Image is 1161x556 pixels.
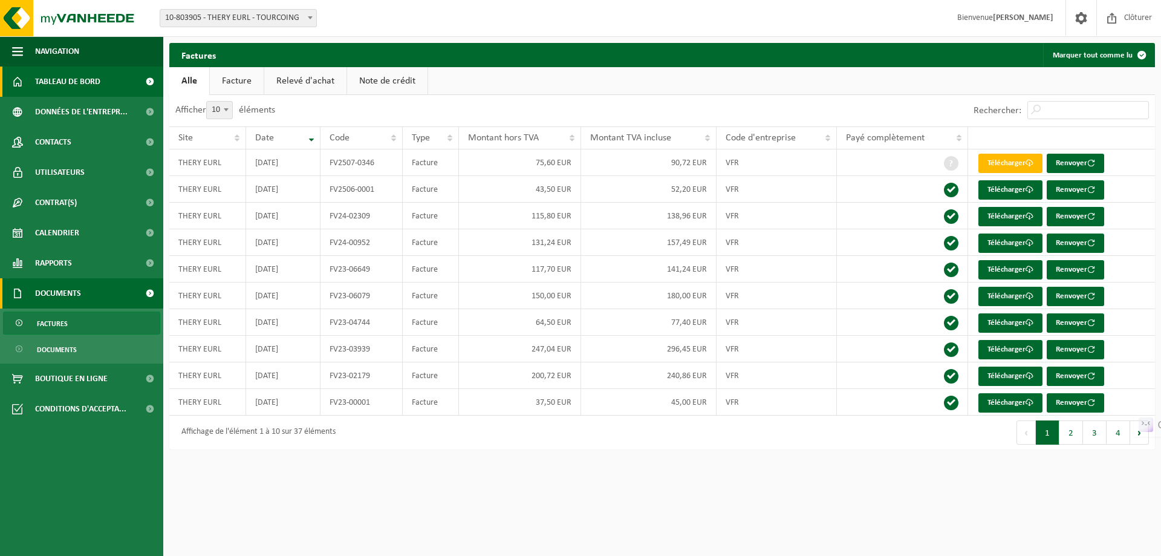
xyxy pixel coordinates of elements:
[403,309,459,336] td: Facture
[403,362,459,389] td: Facture
[246,309,320,336] td: [DATE]
[246,149,320,176] td: [DATE]
[246,336,320,362] td: [DATE]
[320,203,403,229] td: FV24-02309
[717,176,837,203] td: VFR
[3,338,160,361] a: Documents
[581,389,717,416] td: 45,00 EUR
[169,176,246,203] td: THERY EURL
[169,389,246,416] td: THERY EURL
[35,36,79,67] span: Navigation
[169,336,246,362] td: THERY EURL
[403,203,459,229] td: Facture
[1047,207,1104,226] button: Renvoyer
[175,422,336,443] div: Affichage de l'élément 1 à 10 sur 37 éléments
[581,309,717,336] td: 77,40 EUR
[978,393,1042,413] a: Télécharger
[1047,340,1104,359] button: Renvoyer
[978,234,1042,253] a: Télécharger
[37,338,77,361] span: Documents
[1036,420,1059,445] button: 1
[459,176,581,203] td: 43,50 EUR
[1047,180,1104,200] button: Renvoyer
[581,229,717,256] td: 157,49 EUR
[207,102,232,119] span: 10
[1047,367,1104,386] button: Renvoyer
[320,149,403,176] td: FV2507-0346
[1130,420,1149,445] button: Next
[35,248,72,278] span: Rapports
[581,256,717,283] td: 141,24 EUR
[320,336,403,362] td: FV23-03939
[1059,420,1083,445] button: 2
[978,260,1042,280] a: Télécharger
[320,309,403,336] td: FV23-04744
[169,67,209,95] a: Alle
[320,283,403,309] td: FV23-06079
[459,362,581,389] td: 200,72 EUR
[246,283,320,309] td: [DATE]
[403,283,459,309] td: Facture
[403,149,459,176] td: Facture
[1083,420,1107,445] button: 3
[412,133,430,143] span: Type
[459,256,581,283] td: 117,70 EUR
[246,256,320,283] td: [DATE]
[459,283,581,309] td: 150,00 EUR
[459,229,581,256] td: 131,24 EUR
[403,256,459,283] td: Facture
[459,149,581,176] td: 75,60 EUR
[1047,313,1104,333] button: Renvoyer
[320,229,403,256] td: FV24-00952
[246,362,320,389] td: [DATE]
[175,105,275,115] label: Afficher éléments
[403,336,459,362] td: Facture
[993,13,1053,22] strong: [PERSON_NAME]
[1047,287,1104,306] button: Renvoyer
[978,154,1042,173] a: Télécharger
[35,67,100,97] span: Tableau de bord
[978,287,1042,306] a: Télécharger
[330,133,350,143] span: Code
[169,229,246,256] td: THERY EURL
[160,10,316,27] span: 10-803905 - THERY EURL - TOURCOING
[264,67,346,95] a: Relevé d'achat
[246,229,320,256] td: [DATE]
[717,229,837,256] td: VFR
[206,101,233,119] span: 10
[581,362,717,389] td: 240,86 EUR
[320,389,403,416] td: FV23-00001
[717,389,837,416] td: VFR
[581,203,717,229] td: 138,96 EUR
[978,367,1042,386] a: Télécharger
[169,43,228,67] h2: Factures
[717,336,837,362] td: VFR
[210,67,264,95] a: Facture
[169,203,246,229] td: THERY EURL
[160,9,317,27] span: 10-803905 - THERY EURL - TOURCOING
[459,309,581,336] td: 64,50 EUR
[978,207,1042,226] a: Télécharger
[581,336,717,362] td: 296,45 EUR
[1047,234,1104,253] button: Renvoyer
[581,176,717,203] td: 52,20 EUR
[581,149,717,176] td: 90,72 EUR
[35,364,108,394] span: Boutique en ligne
[35,218,79,248] span: Calendrier
[1016,420,1036,445] button: Previous
[169,362,246,389] td: THERY EURL
[1047,260,1104,280] button: Renvoyer
[1047,154,1104,173] button: Renvoyer
[459,336,581,362] td: 247,04 EUR
[581,283,717,309] td: 180,00 EUR
[320,256,403,283] td: FV23-06649
[35,394,126,424] span: Conditions d'accepta...
[1107,420,1130,445] button: 4
[178,133,193,143] span: Site
[3,312,160,335] a: Factures
[717,283,837,309] td: VFR
[35,157,85,188] span: Utilisateurs
[403,389,459,416] td: Facture
[403,176,459,203] td: Facture
[717,309,837,336] td: VFR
